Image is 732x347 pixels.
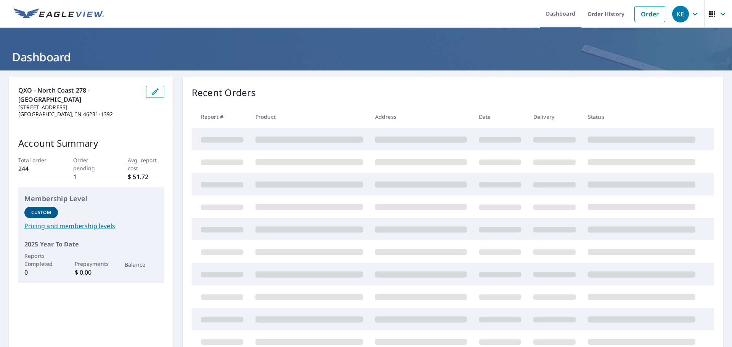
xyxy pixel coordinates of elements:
th: Date [473,106,527,128]
p: Balance [125,261,158,269]
div: KE [672,6,689,22]
p: $ 0.00 [75,268,108,277]
th: Address [369,106,473,128]
p: Membership Level [24,193,158,204]
p: QXO - North Coast 278 - [GEOGRAPHIC_DATA] [18,86,140,104]
p: Reports Completed [24,252,58,268]
th: Delivery [527,106,582,128]
p: Account Summary [18,136,164,150]
p: $ 51.72 [128,172,164,181]
p: 1 [73,172,110,181]
th: Product [249,106,369,128]
a: Pricing and membership levels [24,221,158,230]
img: EV Logo [14,8,104,20]
p: 0 [24,268,58,277]
p: 244 [18,164,55,173]
p: [STREET_ADDRESS] [18,104,140,111]
p: Recent Orders [192,86,256,99]
p: Custom [31,209,51,216]
p: Avg. report cost [128,156,164,172]
a: Order [634,6,665,22]
h1: Dashboard [9,49,723,65]
p: [GEOGRAPHIC_DATA], IN 46231-1392 [18,111,140,118]
p: Prepayments [75,260,108,268]
th: Report # [192,106,249,128]
p: Order pending [73,156,110,172]
th: Status [582,106,701,128]
p: 2025 Year To Date [24,240,158,249]
p: Total order [18,156,55,164]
